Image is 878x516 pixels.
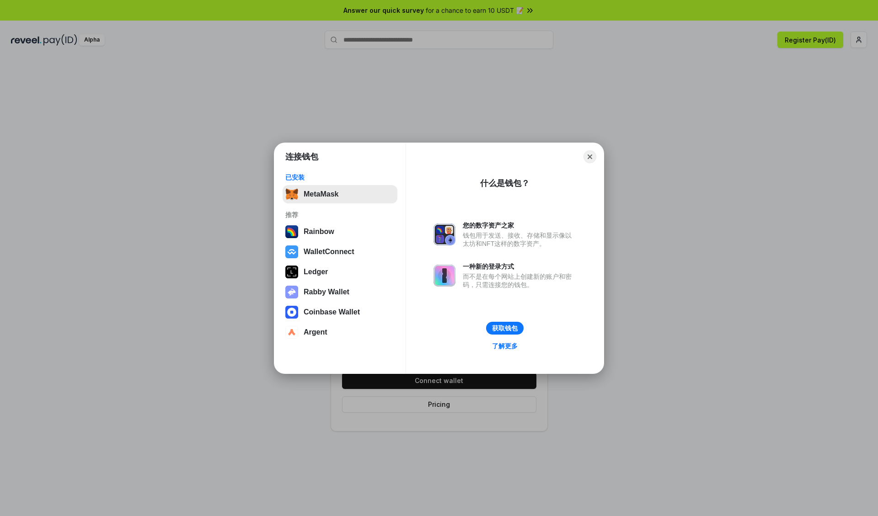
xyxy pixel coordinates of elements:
[480,178,530,189] div: 什么是钱包？
[487,340,523,352] a: 了解更多
[304,288,349,296] div: Rabby Wallet
[283,243,397,261] button: WalletConnect
[283,223,397,241] button: Rainbow
[285,151,318,162] h1: 连接钱包
[285,225,298,238] img: svg+xml,%3Csvg%20width%3D%22120%22%20height%3D%22120%22%20viewBox%3D%220%200%20120%20120%22%20fil...
[304,308,360,316] div: Coinbase Wallet
[285,245,298,258] img: svg+xml,%3Csvg%20width%3D%2228%22%20height%3D%2228%22%20viewBox%3D%220%200%2028%2028%22%20fill%3D...
[584,150,596,163] button: Close
[283,323,397,341] button: Argent
[285,286,298,298] img: svg+xml,%3Csvg%20xmlns%3D%22http%3A%2F%2Fwww.w3.org%2F2000%2Fsvg%22%20fill%3D%22none%22%20viewBox...
[486,322,524,335] button: 获取钱包
[463,221,576,229] div: 您的数字资产之家
[304,268,328,276] div: Ledger
[285,211,395,219] div: 推荐
[304,328,327,336] div: Argent
[285,188,298,201] img: svg+xml,%3Csvg%20fill%3D%22none%22%20height%3D%2233%22%20viewBox%3D%220%200%2035%2033%22%20width%...
[304,228,334,236] div: Rainbow
[463,262,576,271] div: 一种新的登录方式
[463,231,576,248] div: 钱包用于发送、接收、存储和显示像以太坊和NFT这样的数字资产。
[283,283,397,301] button: Rabby Wallet
[304,190,338,198] div: MetaMask
[492,324,518,332] div: 获取钱包
[283,263,397,281] button: Ledger
[285,306,298,319] img: svg+xml,%3Csvg%20width%3D%2228%22%20height%3D%2228%22%20viewBox%3D%220%200%2028%2028%22%20fill%3D...
[285,266,298,278] img: svg+xml,%3Csvg%20xmlns%3D%22http%3A%2F%2Fwww.w3.org%2F2000%2Fsvg%22%20width%3D%2228%22%20height%3...
[285,326,298,339] img: svg+xml,%3Csvg%20width%3D%2228%22%20height%3D%2228%22%20viewBox%3D%220%200%2028%2028%22%20fill%3D...
[434,223,455,245] img: svg+xml,%3Csvg%20xmlns%3D%22http%3A%2F%2Fwww.w3.org%2F2000%2Fsvg%22%20fill%3D%22none%22%20viewBox...
[492,342,518,350] div: 了解更多
[283,303,397,321] button: Coinbase Wallet
[304,248,354,256] div: WalletConnect
[285,173,395,181] div: 已安装
[463,272,576,289] div: 而不是在每个网站上创建新的账户和密码，只需连接您的钱包。
[434,265,455,287] img: svg+xml,%3Csvg%20xmlns%3D%22http%3A%2F%2Fwww.w3.org%2F2000%2Fsvg%22%20fill%3D%22none%22%20viewBox...
[283,185,397,203] button: MetaMask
